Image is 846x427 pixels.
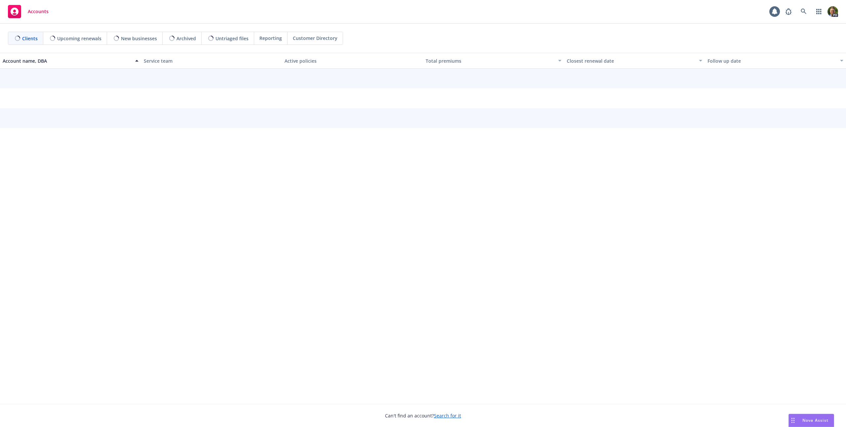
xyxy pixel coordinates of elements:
button: Nova Assist [788,414,834,427]
div: Drag to move [789,414,797,427]
button: Closest renewal date [564,53,705,69]
a: Search for it [434,412,461,419]
button: Total premiums [423,53,564,69]
span: Accounts [28,9,49,14]
button: Service team [141,53,282,69]
div: Total premiums [426,57,554,64]
span: Untriaged files [215,35,249,42]
span: Upcoming renewals [57,35,101,42]
span: Archived [176,35,196,42]
div: Closest renewal date [567,57,695,64]
div: Service team [144,57,280,64]
button: Active policies [282,53,423,69]
a: Accounts [5,2,51,21]
a: Report a Bug [782,5,795,18]
div: Active policies [285,57,420,64]
span: Customer Directory [293,35,337,42]
div: Account name, DBA [3,57,131,64]
span: Can't find an account? [385,412,461,419]
span: Clients [22,35,38,42]
button: Follow up date [705,53,846,69]
img: photo [827,6,838,17]
div: Follow up date [708,57,836,64]
span: Reporting [259,35,282,42]
a: Search [797,5,810,18]
a: Switch app [812,5,826,18]
span: New businesses [121,35,157,42]
span: Nova Assist [802,417,828,423]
